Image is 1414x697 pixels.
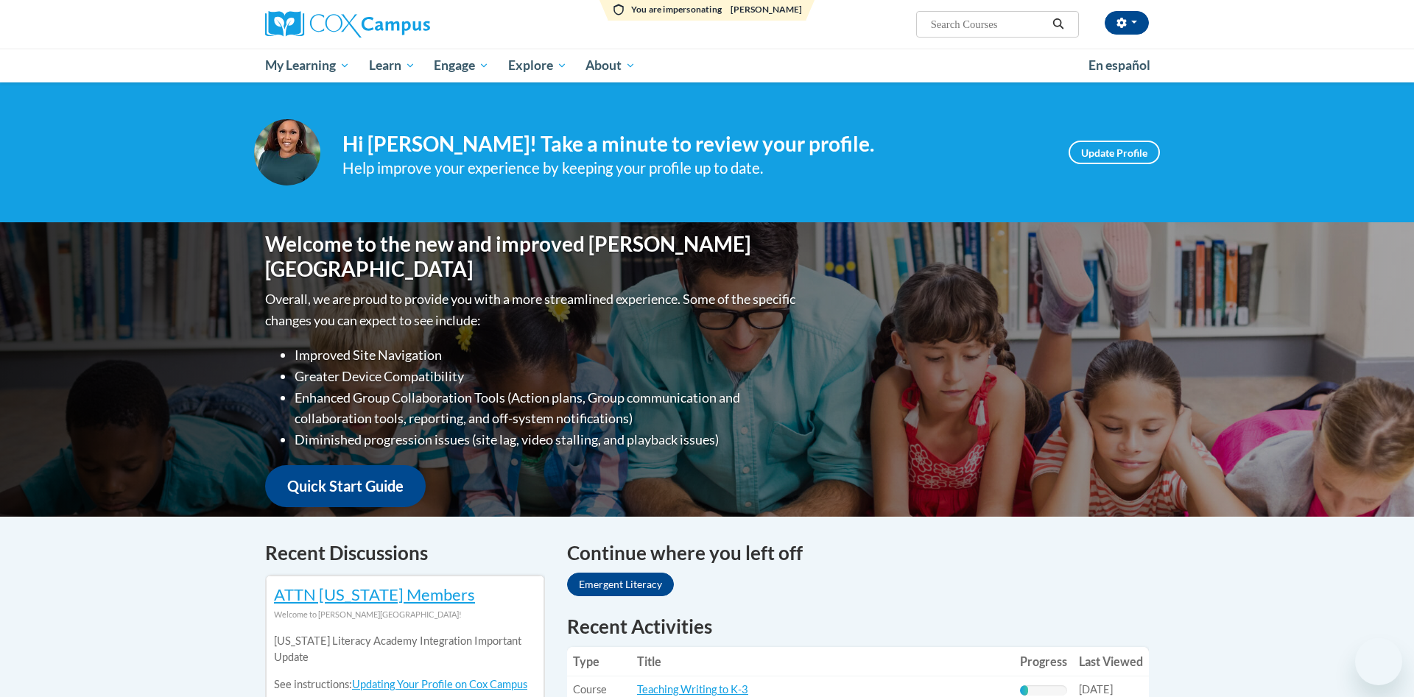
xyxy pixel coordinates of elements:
button: Account Settings [1105,11,1149,35]
input: Search Courses [929,15,1047,33]
a: About [577,49,646,82]
span: Course [573,683,607,696]
span: En español [1088,57,1150,73]
li: Improved Site Navigation [295,344,799,366]
div: Welcome to [PERSON_NAME][GEOGRAPHIC_DATA]! [274,606,536,623]
span: [DATE] [1079,683,1113,696]
img: Profile Image [254,119,320,185]
span: About [585,57,636,74]
a: My Learning [256,49,359,82]
h1: Recent Activities [567,613,1149,640]
div: Help improve your experience by keeping your profile up to date. [342,156,1047,180]
div: Progress, % [1020,685,1028,696]
a: Emergent Literacy [567,573,674,596]
h1: Welcome to the new and improved [PERSON_NAME][GEOGRAPHIC_DATA] [265,232,799,281]
a: En español [1079,50,1160,81]
h4: Recent Discussions [265,539,545,567]
th: Last Viewed [1073,647,1149,676]
th: Progress [1014,647,1073,676]
span: Learn [369,57,415,74]
span: Explore [508,57,567,74]
th: Type [567,647,631,676]
button: Search [1047,15,1069,33]
a: Quick Start Guide [265,465,426,507]
div: Main menu [243,49,1171,82]
a: ATTN [US_STATE] Members [274,584,475,604]
p: [US_STATE] Literacy Academy Integration Important Update [274,633,536,665]
img: Cox Campus [265,11,430,38]
p: Overall, we are proud to provide you with a more streamlined experience. Some of the specific cha... [265,289,799,331]
h4: Hi [PERSON_NAME]! Take a minute to review your profile. [342,132,1047,157]
span: My Learning [265,57,350,74]
a: Teaching Writing to K-3 [637,683,748,696]
li: Greater Device Compatibility [295,366,799,387]
li: Enhanced Group Collaboration Tools (Action plans, Group communication and collaboration tools, re... [295,387,799,430]
iframe: Button to launch messaging window [1355,638,1402,685]
a: Engage [424,49,499,82]
span: Engage [434,57,489,74]
a: Learn [359,49,425,82]
a: Updating Your Profile on Cox Campus [352,678,527,690]
a: Update Profile [1069,141,1160,164]
li: Diminished progression issues (site lag, video stalling, and playback issues) [295,429,799,450]
p: See instructions: [274,676,536,693]
h4: Continue where you left off [567,539,1149,567]
th: Title [631,647,1014,676]
a: Explore [499,49,577,82]
a: Cox Campus [265,11,545,38]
